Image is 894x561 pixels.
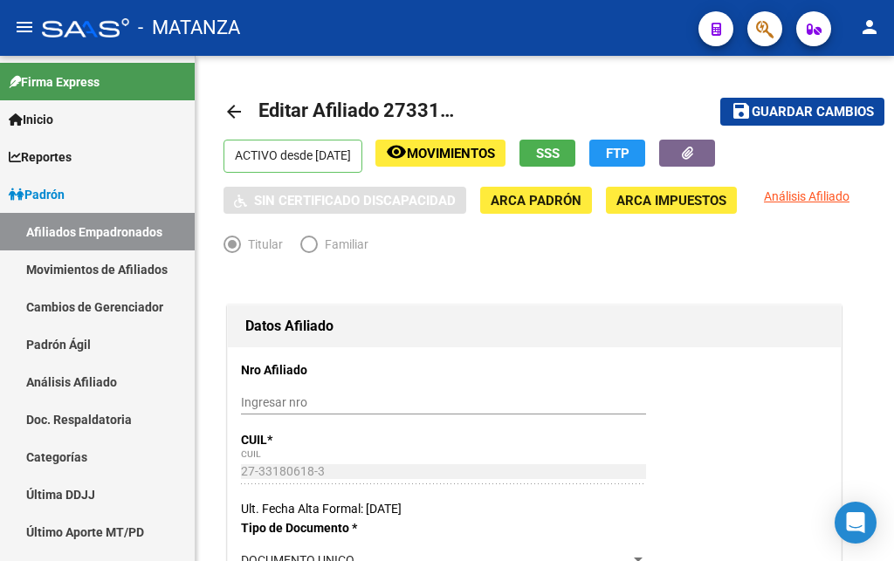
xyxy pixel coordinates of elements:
button: SSS [519,140,575,167]
button: Guardar cambios [720,98,884,125]
span: Sin Certificado Discapacidad [254,193,456,209]
span: Familiar [318,235,368,254]
mat-icon: arrow_back [223,101,244,122]
p: Nro Afiliado [241,360,417,380]
p: Tipo de Documento * [241,518,417,537]
mat-icon: save [731,100,752,121]
mat-icon: remove_red_eye [386,141,407,162]
button: ARCA Padrón [480,187,592,214]
button: Sin Certificado Discapacidad [223,187,466,214]
span: Editar Afiliado 27331806183 [258,99,508,121]
span: ARCA Impuestos [616,193,726,209]
div: Ult. Fecha Alta Formal: [DATE] [241,499,828,518]
span: SSS [536,146,560,161]
div: Open Intercom Messenger [835,502,877,544]
span: Análisis Afiliado [764,189,849,203]
span: ARCA Padrón [491,193,581,209]
span: Guardar cambios [752,105,874,120]
mat-icon: menu [14,17,35,38]
span: Movimientos [407,146,495,161]
span: Firma Express [9,72,100,92]
span: FTP [606,146,629,161]
span: Reportes [9,147,72,167]
span: Padrón [9,185,65,204]
mat-icon: person [859,17,880,38]
span: Titular [241,235,283,254]
button: Movimientos [375,140,505,167]
p: CUIL [241,430,417,449]
button: FTP [589,140,645,167]
button: ARCA Impuestos [606,187,737,214]
span: - MATANZA [138,9,240,47]
h1: Datos Afiliado [245,312,823,340]
mat-radio-group: Elija una opción [223,241,386,255]
p: ACTIVO desde [DATE] [223,140,362,173]
span: Inicio [9,110,53,129]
